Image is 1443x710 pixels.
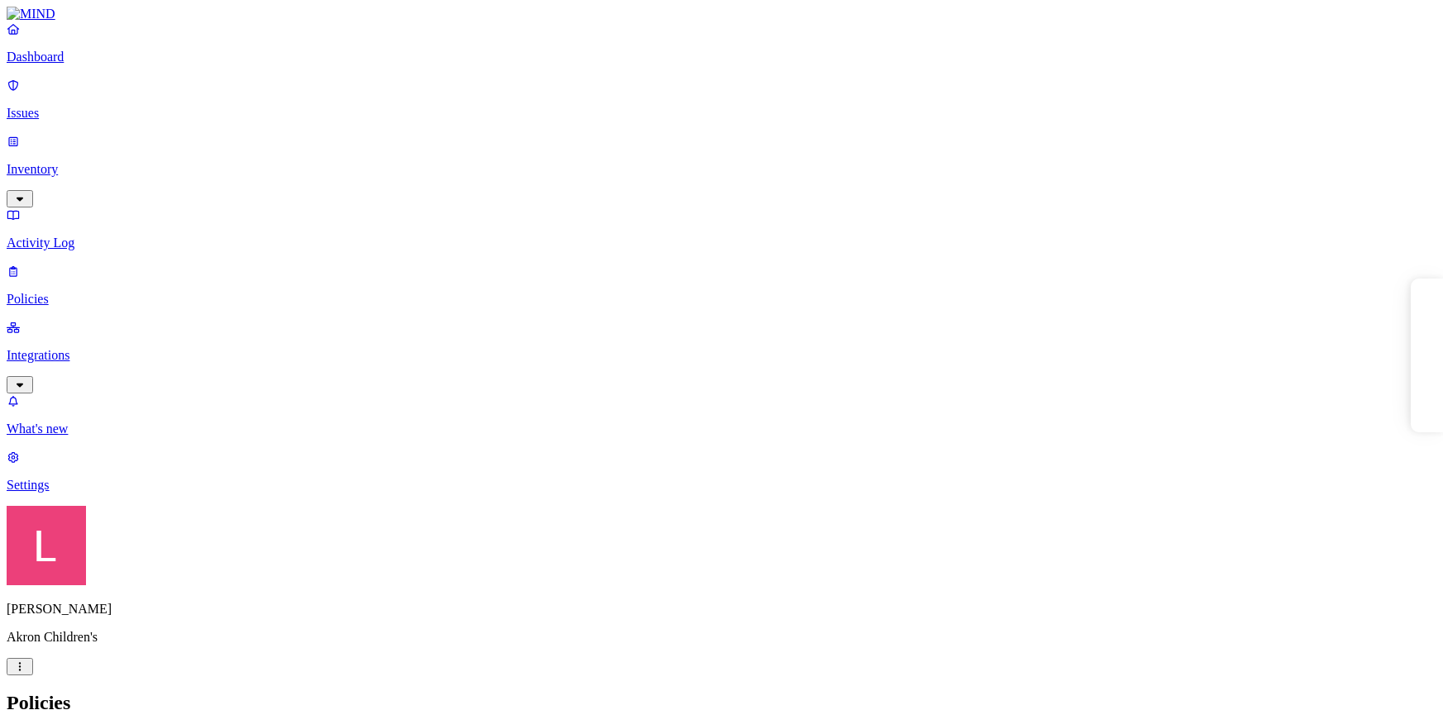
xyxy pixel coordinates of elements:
p: Settings [7,478,1436,493]
img: Landen Brown [7,506,86,585]
a: Issues [7,78,1436,121]
a: Integrations [7,320,1436,391]
p: Akron Children's [7,630,1436,645]
p: Activity Log [7,236,1436,250]
a: Inventory [7,134,1436,205]
p: Inventory [7,162,1436,177]
p: What's new [7,422,1436,436]
a: Policies [7,264,1436,307]
p: Issues [7,106,1436,121]
p: Integrations [7,348,1436,363]
p: Dashboard [7,50,1436,64]
a: Settings [7,450,1436,493]
a: What's new [7,393,1436,436]
a: MIND [7,7,1436,21]
img: MIND [7,7,55,21]
p: Policies [7,292,1436,307]
p: [PERSON_NAME] [7,602,1436,617]
a: Dashboard [7,21,1436,64]
a: Activity Log [7,207,1436,250]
